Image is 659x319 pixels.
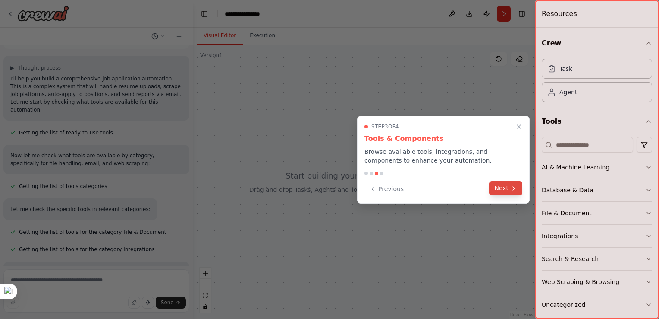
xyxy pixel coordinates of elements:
button: Previous [364,182,409,196]
h3: Tools & Components [364,134,522,144]
span: Step 3 of 4 [371,123,399,130]
p: Browse available tools, integrations, and components to enhance your automation. [364,147,522,165]
button: Hide left sidebar [198,8,210,20]
button: Next [489,181,522,195]
button: Close walkthrough [514,121,524,132]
